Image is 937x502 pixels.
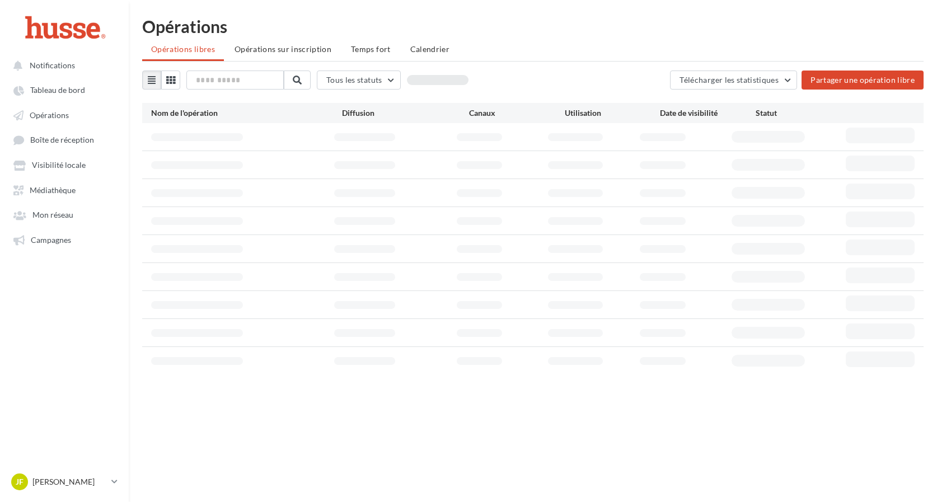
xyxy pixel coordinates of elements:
div: Date de visibilité [660,107,756,119]
span: Télécharger les statistiques [680,75,779,85]
span: Médiathèque [30,185,76,195]
a: Tableau de bord [7,79,122,100]
a: JF [PERSON_NAME] [9,471,120,492]
a: Visibilité locale [7,154,122,175]
button: Tous les statuts [317,71,401,90]
a: Médiathèque [7,180,122,200]
span: Opérations [30,110,69,120]
span: JF [16,476,24,487]
span: Visibilité locale [32,161,86,170]
span: Opérations sur inscription [235,44,331,54]
button: Télécharger les statistiques [670,71,797,90]
a: Mon réseau [7,204,122,224]
button: Notifications [7,55,118,75]
a: Campagnes [7,229,122,250]
div: Nom de l'opération [151,107,342,119]
p: [PERSON_NAME] [32,476,107,487]
div: Diffusion [342,107,469,119]
span: Campagnes [31,235,71,245]
div: Canaux [469,107,565,119]
div: Opérations [142,18,924,35]
span: Boîte de réception [30,135,94,145]
a: Boîte de réception [7,129,122,150]
button: Partager une opération libre [802,71,924,90]
span: Notifications [30,60,75,70]
div: Utilisation [565,107,660,119]
span: Tableau de bord [30,86,85,95]
span: Calendrier [410,44,450,54]
div: Statut [756,107,851,119]
a: Opérations [7,105,122,125]
span: Temps fort [351,44,391,54]
span: Tous les statuts [326,75,382,85]
span: Mon réseau [32,210,73,220]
